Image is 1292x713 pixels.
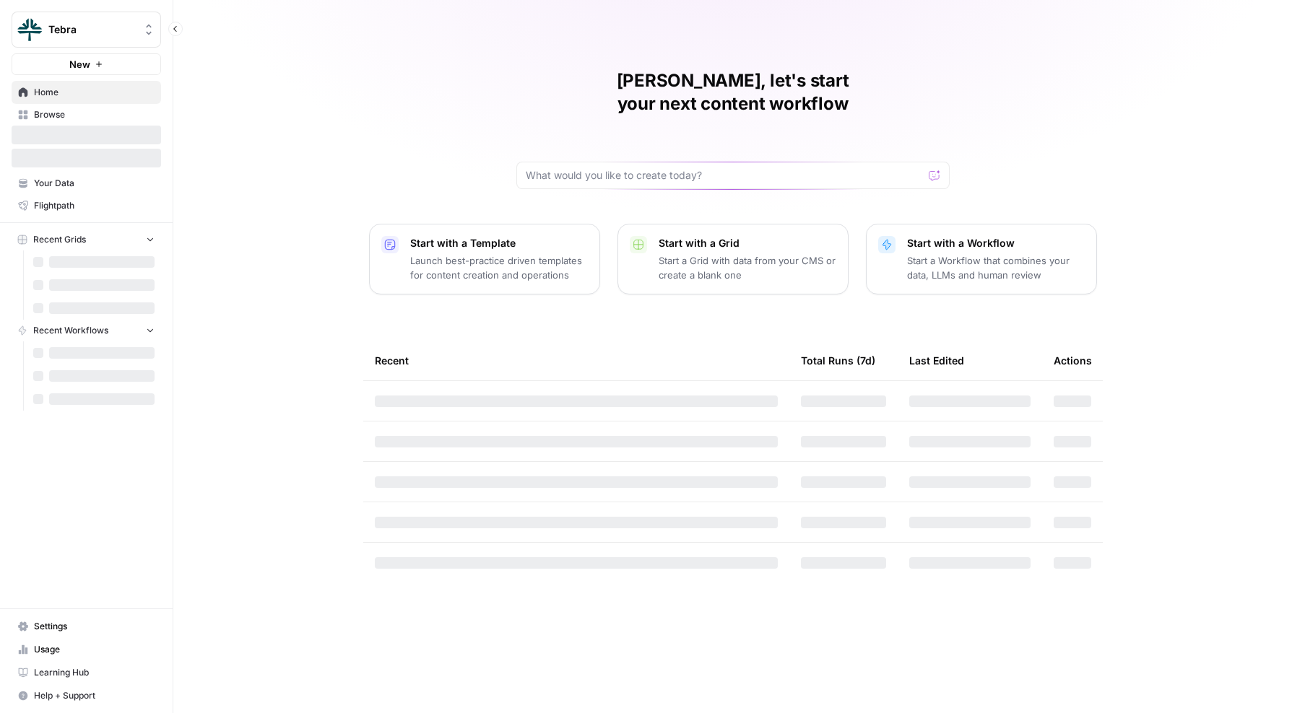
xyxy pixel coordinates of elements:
[369,224,600,294] button: Start with a TemplateLaunch best-practice driven templates for content creation and operations
[34,643,155,656] span: Usage
[659,236,836,250] p: Start with a Grid
[12,638,161,661] a: Usage
[17,17,43,43] img: Tebra Logo
[33,233,86,246] span: Recent Grids
[12,194,161,217] a: Flightpath
[526,168,923,183] input: What would you like to create today?
[659,253,836,282] p: Start a Grid with data from your CMS or create a blank one
[1054,341,1092,380] div: Actions
[33,324,108,337] span: Recent Workflows
[34,86,155,99] span: Home
[866,224,1097,294] button: Start with a WorkflowStart a Workflow that combines your data, LLMs and human review
[909,341,964,380] div: Last Edited
[12,320,161,341] button: Recent Workflows
[12,12,161,48] button: Workspace: Tebra
[34,199,155,212] span: Flightpath
[375,341,778,380] div: Recent
[12,684,161,707] button: Help + Support
[34,108,155,121] span: Browse
[907,236,1085,250] p: Start with a Workflow
[48,22,136,37] span: Tebra
[12,81,161,104] a: Home
[410,236,588,250] p: Start with a Template
[34,689,155,702] span: Help + Support
[34,177,155,190] span: Your Data
[12,103,161,126] a: Browse
[907,253,1085,282] p: Start a Workflow that combines your data, LLMs and human review
[12,615,161,638] a: Settings
[12,661,161,684] a: Learning Hub
[69,57,90,71] span: New
[34,620,155,633] span: Settings
[12,172,161,195] a: Your Data
[12,229,161,250] button: Recent Grids
[801,341,875,380] div: Total Runs (7d)
[516,69,950,115] h1: [PERSON_NAME], let's start your next content workflow
[410,253,588,282] p: Launch best-practice driven templates for content creation and operations
[617,224,849,294] button: Start with a GridStart a Grid with data from your CMS or create a blank one
[34,666,155,679] span: Learning Hub
[12,53,161,75] button: New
